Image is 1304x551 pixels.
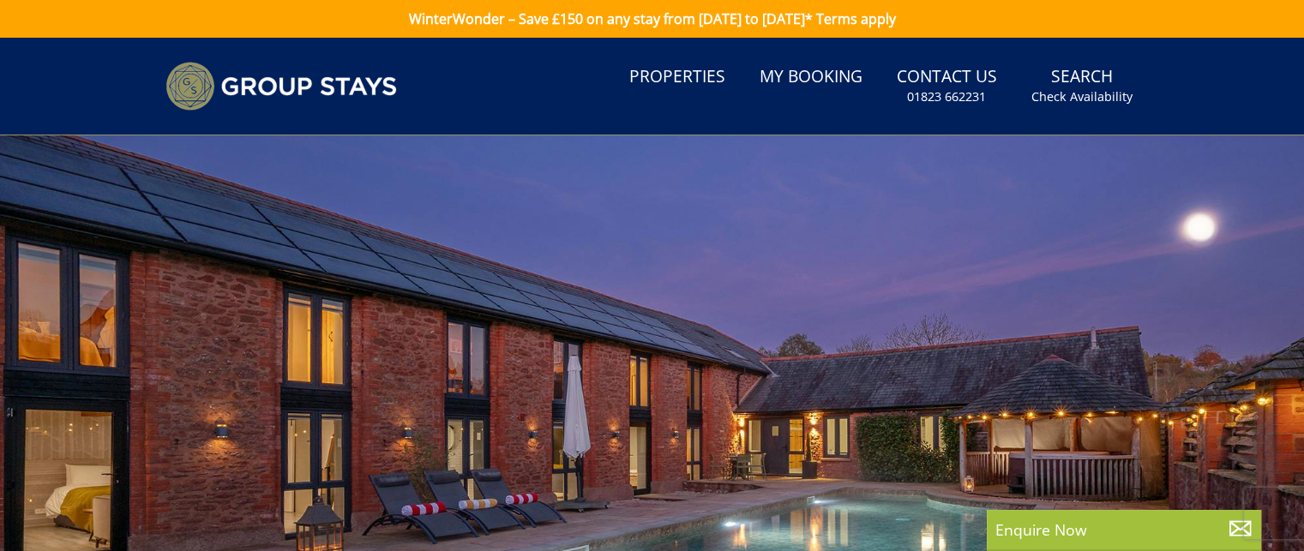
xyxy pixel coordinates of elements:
[165,62,397,111] img: Group Stays
[1031,88,1133,105] small: Check Availability
[890,58,1004,114] a: Contact Us01823 662231
[1025,58,1139,114] a: SearchCheck Availability
[753,58,869,97] a: My Booking
[995,518,1253,541] p: Enquire Now
[622,58,732,97] a: Properties
[907,88,986,105] small: 01823 662231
